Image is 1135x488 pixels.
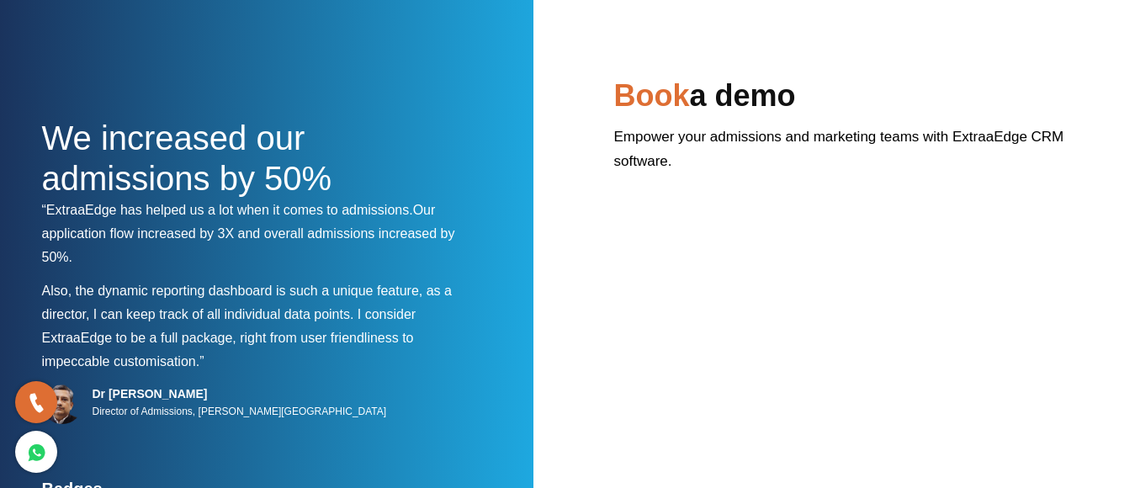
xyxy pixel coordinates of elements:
span: Our application flow increased by 3X and overall admissions increased by 50%. [42,203,455,264]
span: “ExtraaEdge has helped us a lot when it comes to admissions. [42,203,413,217]
span: We increased our admissions by 50% [42,119,332,197]
h2: a demo [614,76,1094,125]
span: Also, the dynamic reporting dashboard is such a unique feature, as a director, I can keep track o... [42,284,452,321]
span: Book [614,78,690,113]
h5: Dr [PERSON_NAME] [93,386,387,401]
span: I consider ExtraaEdge to be a full package, right from user friendliness to impeccable customisat... [42,307,416,369]
p: Director of Admissions, [PERSON_NAME][GEOGRAPHIC_DATA] [93,401,387,422]
p: Empower your admissions and marketing teams with ExtraaEdge CRM software. [614,125,1094,186]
